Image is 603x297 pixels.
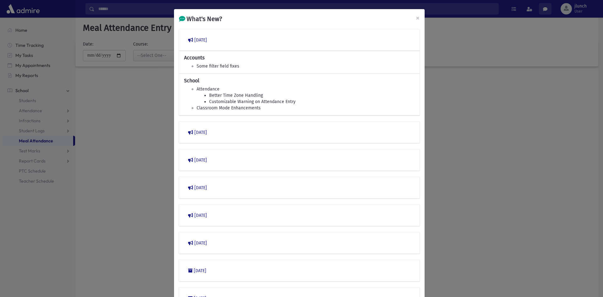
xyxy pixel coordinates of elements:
[197,63,415,69] li: Some filter field fixes
[184,237,415,249] button: [DATE]
[184,265,415,276] button: [DATE]
[197,86,415,92] li: Attendance
[184,78,415,84] h6: School
[197,105,415,111] li: Classroom Mode Enhancements
[184,154,415,166] button: [DATE]
[184,127,415,138] button: [DATE]
[184,34,415,46] button: [DATE]
[184,182,415,193] button: [DATE]
[416,14,420,22] span: ×
[184,210,415,221] button: [DATE]
[184,55,415,61] h6: Accounts
[179,14,222,24] h5: What's New?
[411,9,425,27] button: Close
[209,92,415,99] li: Better Time Zone Handling
[209,99,415,105] li: Customizable Warning on Attendance Entry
